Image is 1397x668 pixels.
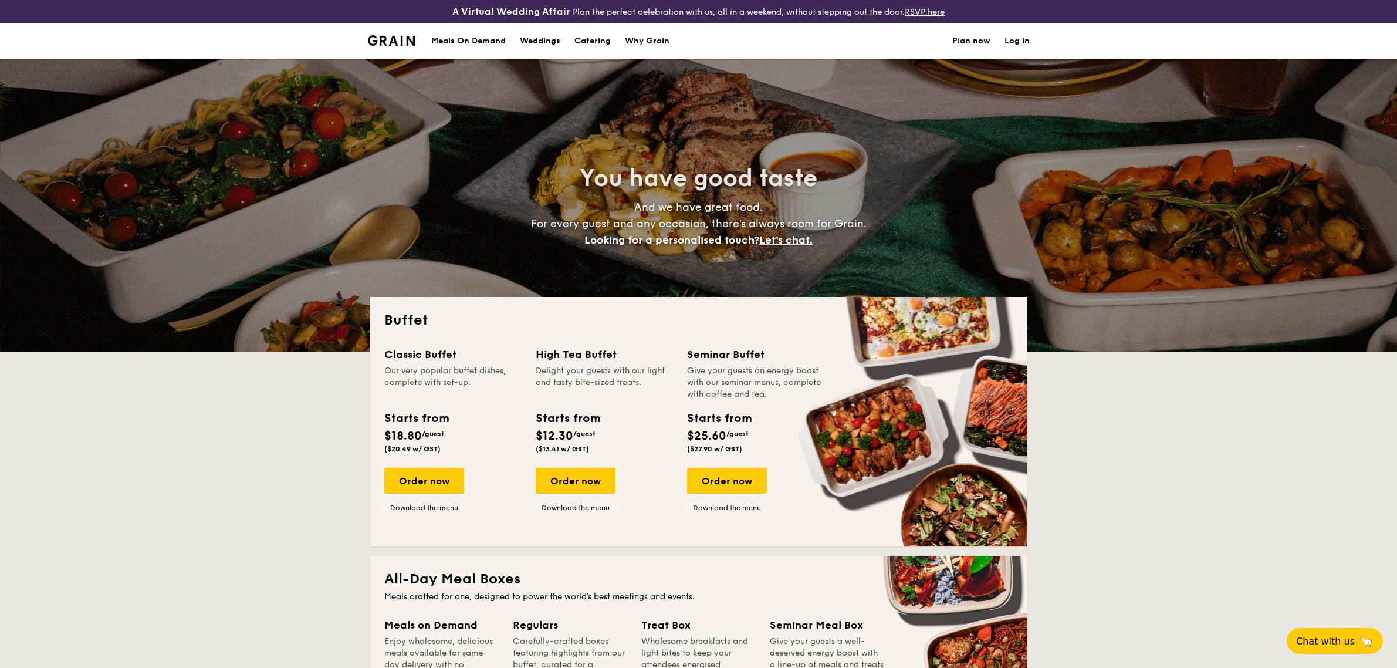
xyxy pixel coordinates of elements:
[759,234,813,247] span: Let's chat.
[618,23,676,59] a: Why Grain
[687,445,742,453] span: ($27.90 w/ GST)
[1004,23,1030,59] a: Log in
[368,35,415,46] img: Grain
[384,429,422,443] span: $18.80
[384,365,522,400] div: Our very popular buffet dishes, complete with set-up.
[384,346,522,363] div: Classic Buffet
[384,617,499,633] div: Meals on Demand
[726,430,749,438] span: /guest
[536,429,573,443] span: $12.30
[452,5,570,19] h4: A Virtual Wedding Affair
[687,346,824,363] div: Seminar Buffet
[368,35,415,46] a: Logotype
[513,23,567,59] a: Weddings
[687,503,767,512] a: Download the menu
[1287,628,1383,654] button: Chat with us🦙
[567,23,618,59] a: Catering
[424,23,513,59] a: Meals On Demand
[384,591,1013,603] div: Meals crafted for one, designed to power the world's best meetings and events.
[536,365,673,400] div: Delight your guests with our light and tasty bite-sized treats.
[536,468,615,494] div: Order now
[520,23,560,59] div: Weddings
[536,346,673,363] div: High Tea Buffet
[384,445,441,453] span: ($20.49 w/ GST)
[422,430,444,438] span: /guest
[625,23,669,59] div: Why Grain
[574,23,611,59] h1: Catering
[513,617,627,633] div: Regulars
[384,468,464,494] div: Order now
[905,7,945,17] a: RSVP here
[1296,636,1355,647] span: Chat with us
[687,468,767,494] div: Order now
[687,410,751,427] div: Starts from
[384,503,464,512] a: Download the menu
[431,23,506,59] div: Meals On Demand
[361,5,1037,19] div: Plan the perfect celebration with us, all in a weekend, without stepping out the door.
[536,410,600,427] div: Starts from
[384,311,1013,330] h2: Buffet
[687,429,726,443] span: $25.60
[641,617,756,633] div: Treat Box
[770,617,884,633] div: Seminar Meal Box
[384,410,448,427] div: Starts from
[952,23,990,59] a: Plan now
[536,445,589,453] span: ($13.41 w/ GST)
[536,503,615,512] a: Download the menu
[573,430,596,438] span: /guest
[384,570,1013,589] h2: All-Day Meal Boxes
[1359,635,1374,648] span: 🦙
[687,365,824,400] div: Give your guests an energy boost with our seminar menus, complete with coffee and tea.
